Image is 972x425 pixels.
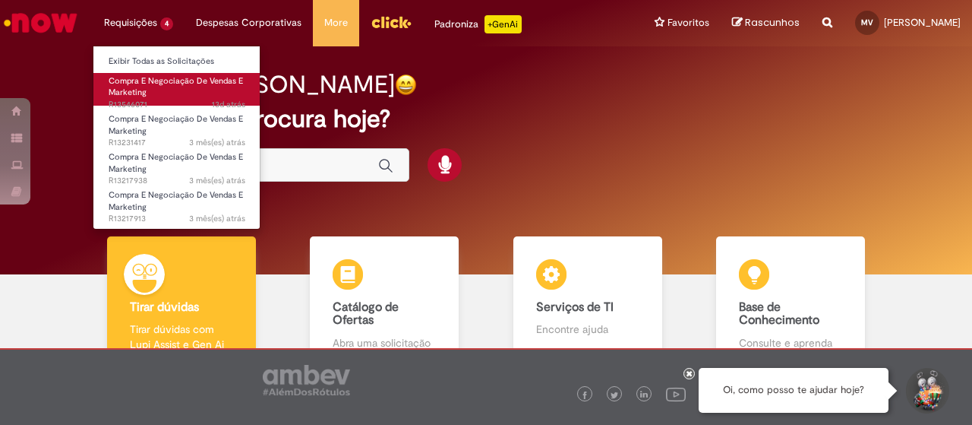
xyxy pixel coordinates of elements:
p: Consulte e aprenda [739,335,842,350]
span: R13546071 [109,99,245,111]
span: Compra E Negociação De Vendas E Marketing [109,113,243,137]
span: Requisições [104,15,157,30]
time: 01/07/2025 14:11:00 [189,137,245,148]
span: 3 mês(es) atrás [189,137,245,148]
span: R13217913 [109,213,245,225]
a: Rascunhos [732,16,800,30]
b: Catálogo de Ofertas [333,300,399,328]
span: MV [861,17,873,27]
p: Tirar dúvidas com Lupi Assist e Gen Ai [130,322,233,352]
p: Abra uma solicitação [333,335,436,350]
img: happy-face.png [395,74,417,96]
a: Tirar dúvidas Tirar dúvidas com Lupi Assist e Gen Ai [80,236,283,368]
span: Compra E Negociação De Vendas E Marketing [109,151,243,175]
a: Catálogo de Ofertas Abra uma solicitação [283,236,487,368]
span: 3 mês(es) atrás [189,175,245,186]
div: Oi, como posso te ajudar hoje? [699,368,888,413]
a: Aberto R13217913 : Compra E Negociação De Vendas E Marketing [93,187,260,220]
a: Aberto R13231417 : Compra E Negociação De Vendas E Marketing [93,111,260,144]
span: 4 [160,17,173,30]
span: 13d atrás [212,99,245,110]
span: R13231417 [109,137,245,149]
a: Exibir Todas as Solicitações [93,53,260,70]
a: Serviços de TI Encontre ajuda [486,236,690,368]
span: 3 mês(es) atrás [189,213,245,224]
span: [PERSON_NAME] [884,16,961,29]
span: Compra E Negociação De Vendas E Marketing [109,189,243,213]
img: ServiceNow [2,8,80,38]
img: logo_footer_linkedin.png [640,391,648,400]
span: More [324,15,348,30]
time: 18/09/2025 09:43:56 [212,99,245,110]
button: Iniciar Conversa de Suporte [904,368,949,414]
p: Encontre ajuda [536,322,639,337]
b: Tirar dúvidas [130,300,199,315]
div: Padroniza [434,15,522,33]
p: +GenAi [484,15,522,33]
a: Base de Conhecimento Consulte e aprenda [690,236,893,368]
span: Despesas Corporativas [196,15,301,30]
span: Compra E Negociação De Vendas E Marketing [109,75,243,99]
span: Favoritos [667,15,709,30]
b: Base de Conhecimento [739,300,819,328]
span: R13217938 [109,175,245,187]
time: 26/06/2025 14:42:10 [189,213,245,224]
b: Serviços de TI [536,300,614,315]
img: logo_footer_ambev_rotulo_gray.png [263,365,350,395]
img: logo_footer_facebook.png [581,392,589,399]
img: logo_footer_youtube.png [666,384,686,404]
img: click_logo_yellow_360x200.png [371,11,412,33]
span: Rascunhos [745,15,800,30]
img: logo_footer_twitter.png [611,392,618,399]
a: Aberto R13546071 : Compra E Negociação De Vendas E Marketing [93,73,260,106]
a: Aberto R13217938 : Compra E Negociação De Vendas E Marketing [93,149,260,182]
ul: Requisições [93,46,260,230]
time: 26/06/2025 14:44:50 [189,175,245,186]
h2: O que você procura hoje? [104,106,867,132]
